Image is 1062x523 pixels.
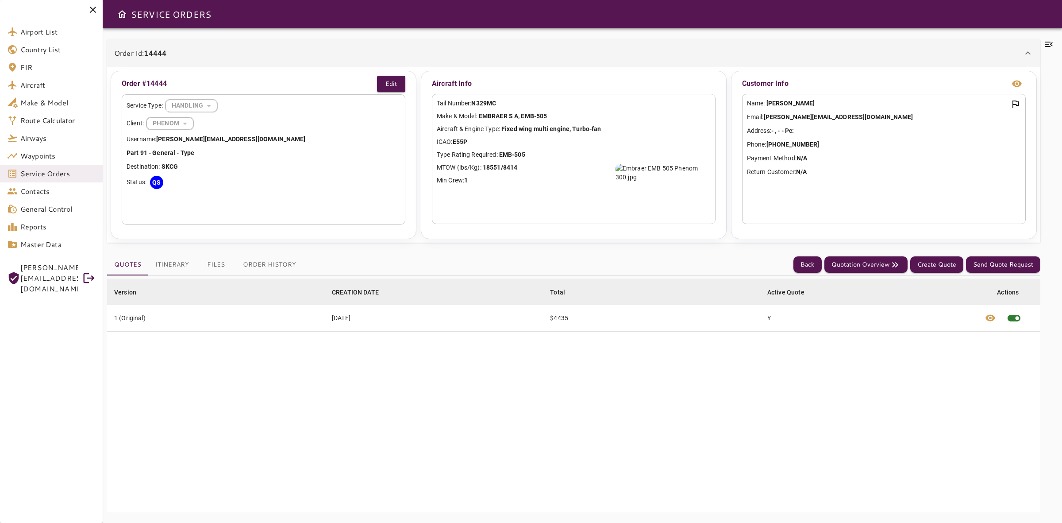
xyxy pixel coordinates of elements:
p: Status: [127,178,146,187]
p: Aircraft Info [432,76,716,92]
button: Files [196,254,236,275]
p: Username: [127,135,400,144]
b: G [173,163,178,170]
b: E55P [453,138,468,145]
p: Email: [747,112,1021,122]
div: basic tabs example [107,254,303,275]
button: Create Quote [910,256,963,273]
b: [PERSON_NAME][EMAIL_ADDRESS][DOMAIN_NAME] [764,113,913,120]
span: Contacts [20,186,96,197]
span: Version [114,287,148,298]
div: Version [114,287,136,298]
button: Send Quote Request [966,256,1040,273]
span: Airways [20,133,96,143]
div: QS [150,176,163,189]
p: MTOW (lbs/Kg): [437,163,711,172]
b: N/A [796,168,807,175]
p: Min Crew: [437,176,711,185]
span: [PERSON_NAME][EMAIL_ADDRESS][DOMAIN_NAME] [20,262,78,294]
span: Total [550,287,577,298]
p: Aircraft & Engine Type: [437,124,711,134]
div: HANDLING [165,94,217,117]
span: Reports [20,221,96,232]
p: Tail Number: [437,99,711,108]
div: Client: [127,117,400,130]
div: Total [550,287,565,298]
div: HANDLING [146,112,193,135]
b: 1 [464,177,468,184]
button: Itinerary [148,254,196,275]
b: EMB-505 [499,151,525,158]
button: view info [1008,75,1026,93]
button: Back [793,256,822,273]
b: [PERSON_NAME][EMAIL_ADDRESS][DOMAIN_NAME] [156,136,305,143]
span: This quote is already active [1001,305,1027,331]
p: Make & Model: [437,112,711,121]
b: S [162,163,165,170]
span: Service Orders [20,168,96,179]
b: Fixed wing multi engine, Turbo-fan [501,125,601,132]
span: Route Calculator [20,115,96,126]
p: Phone: [747,140,1021,149]
button: Quotation Overview [824,256,908,273]
b: [PHONE_NUMBER] [766,141,820,148]
button: Quotes [107,254,148,275]
div: Active Quote [767,287,804,298]
td: [DATE] [325,305,543,331]
b: C [169,163,173,170]
span: Waypoints [20,151,96,161]
span: Make & Model [20,97,96,108]
b: 14444 [144,48,166,58]
td: $4435 [543,305,760,331]
p: Order #14444 [122,78,167,89]
button: View quote details [980,305,1001,331]
b: N/A [796,155,807,162]
span: Master Data [20,239,96,250]
p: Part 91 - General - Type [127,148,400,158]
p: Destination: [127,162,400,171]
div: CREATION DATE [332,287,379,298]
span: FIR [20,62,96,73]
button: Order History [236,254,303,275]
b: EMBRAER S A, EMB-505 [479,112,547,120]
td: Y [760,305,977,331]
p: Type Rating Required: [437,150,711,159]
img: Embraer EMB 505 Phenom 300.jpg [616,164,713,182]
p: Payment Method: [747,154,1021,163]
button: Open drawer [113,5,131,23]
span: Country List [20,44,96,55]
b: [PERSON_NAME] [766,100,815,107]
div: Order Id:14444 [107,67,1040,243]
td: 1 (Original) [107,305,325,331]
p: Customer Info [742,78,789,89]
b: - , - - Pc: [771,127,794,134]
span: General Control [20,204,96,214]
div: Service Type: [127,99,400,112]
span: Airport List [20,27,96,37]
span: Aircraft [20,80,96,90]
span: visibility [985,313,996,323]
p: Order Id: [114,48,166,58]
p: ICAO: [437,137,711,147]
p: Address: [747,126,1021,136]
b: N329MC [471,100,496,107]
span: CREATION DATE [332,287,390,298]
button: Edit [377,76,405,92]
p: Return Customer: [747,167,1021,177]
p: Name: [747,99,1021,108]
b: 18551/8414 [483,164,517,171]
span: Active Quote [767,287,816,298]
b: K [165,163,169,170]
h6: SERVICE ORDERS [131,7,211,21]
div: Order Id:14444 [107,39,1040,67]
